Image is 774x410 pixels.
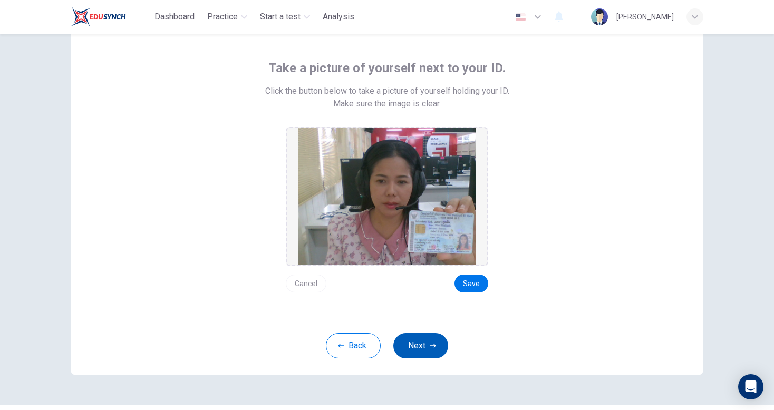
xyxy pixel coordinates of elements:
[393,333,448,358] button: Next
[323,11,354,23] span: Analysis
[326,333,381,358] button: Back
[286,275,326,292] button: Cancel
[150,7,199,26] button: Dashboard
[591,8,608,25] img: Profile picture
[514,13,527,21] img: en
[260,11,301,23] span: Start a test
[333,97,441,110] span: Make sure the image is clear.
[738,374,763,399] div: Open Intercom Messenger
[318,7,359,26] button: Analysis
[298,128,476,265] img: preview screemshot
[616,11,674,23] div: [PERSON_NAME]
[71,6,150,27] a: Train Test logo
[454,275,488,292] button: Save
[203,7,251,26] button: Practice
[256,7,314,26] button: Start a test
[268,60,506,76] span: Take a picture of yourself next to your ID.
[265,85,509,97] span: Click the button below to take a picture of yourself holding your ID.
[71,6,126,27] img: Train Test logo
[207,11,238,23] span: Practice
[154,11,195,23] span: Dashboard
